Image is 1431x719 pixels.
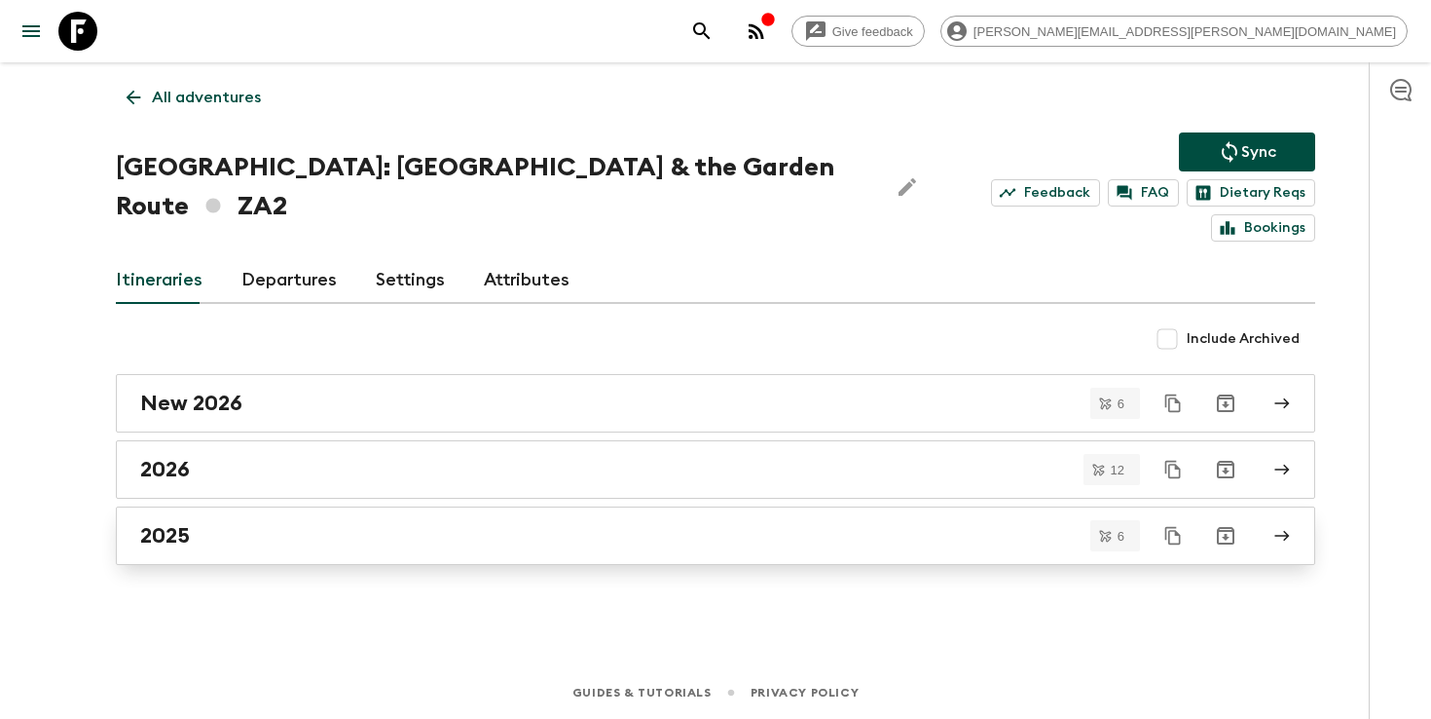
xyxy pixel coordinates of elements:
button: Edit Adventure Title [888,148,927,226]
a: 2025 [116,507,1315,565]
button: Archive [1206,384,1245,423]
a: Departures [241,257,337,304]
button: Duplicate [1156,518,1191,553]
span: 6 [1106,397,1136,410]
h2: New 2026 [140,391,242,416]
span: [PERSON_NAME][EMAIL_ADDRESS][PERSON_NAME][DOMAIN_NAME] [963,24,1407,39]
a: Dietary Reqs [1187,179,1315,207]
a: 2026 [116,440,1315,499]
button: Sync adventure departures to the booking engine [1179,132,1315,171]
a: All adventures [116,78,272,117]
button: Archive [1206,450,1245,489]
a: Privacy Policy [751,682,859,703]
a: Guides & Tutorials [572,682,712,703]
span: Give feedback [822,24,924,39]
button: Archive [1206,516,1245,555]
button: Duplicate [1156,386,1191,421]
span: Include Archived [1187,329,1300,349]
a: Settings [376,257,445,304]
a: Bookings [1211,214,1315,242]
a: Attributes [484,257,569,304]
span: 6 [1106,530,1136,543]
a: New 2026 [116,374,1315,433]
div: [PERSON_NAME][EMAIL_ADDRESS][PERSON_NAME][DOMAIN_NAME] [940,16,1408,47]
button: Duplicate [1156,452,1191,487]
a: Feedback [991,179,1100,207]
p: All adventures [152,86,261,109]
a: Give feedback [791,16,925,47]
p: Sync [1241,140,1276,164]
a: FAQ [1108,179,1179,207]
h1: [GEOGRAPHIC_DATA]: [GEOGRAPHIC_DATA] & the Garden Route ZA2 [116,148,872,226]
h2: 2025 [140,523,190,549]
button: menu [12,12,51,51]
h2: 2026 [140,457,190,482]
span: 12 [1099,464,1136,476]
button: search adventures [682,12,721,51]
a: Itineraries [116,257,202,304]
